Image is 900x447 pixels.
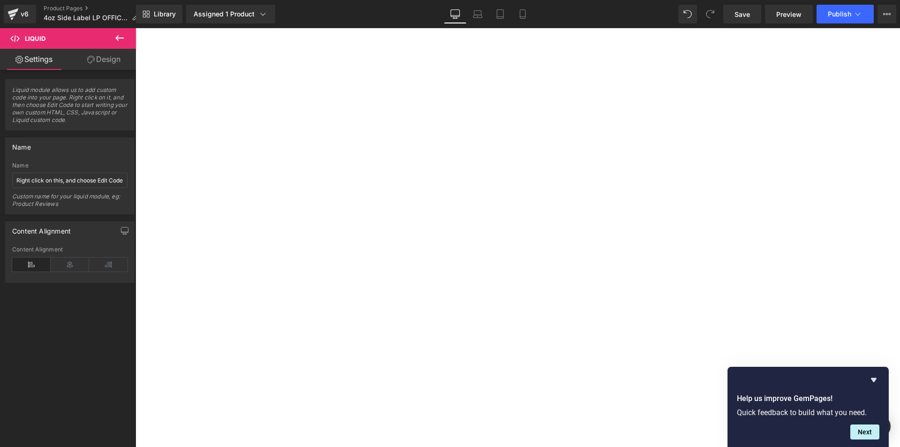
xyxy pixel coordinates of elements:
a: Preview [765,5,813,23]
p: Quick feedback to build what you need. [737,408,879,417]
a: Mobile [511,5,534,23]
button: Redo [701,5,720,23]
div: Assigned 1 Product [194,9,268,19]
a: Desktop [444,5,466,23]
div: Content Alignment [12,246,127,253]
a: Design [70,49,138,70]
button: Next question [850,424,879,439]
div: Name [12,162,127,169]
div: Content Alignment [12,222,71,235]
span: Liquid [25,35,45,42]
a: Tablet [489,5,511,23]
span: Save [735,9,750,19]
div: Name [12,138,31,151]
span: Liquid module allows us to add custom code into your page. Right click on it, and then choose Edi... [12,86,127,130]
a: v6 [4,5,36,23]
span: Publish [828,10,851,18]
a: Product Pages [44,5,146,12]
button: Hide survey [868,374,879,386]
span: Library [154,10,176,18]
button: Publish [817,5,874,23]
div: Custom name for your liquid module, eg: Product Reviews [12,193,127,214]
a: New Library [136,5,182,23]
span: Preview [776,9,802,19]
a: Laptop [466,5,489,23]
button: Undo [678,5,697,23]
button: More [877,5,896,23]
h2: Help us improve GemPages! [737,393,879,404]
div: v6 [19,8,30,20]
div: Help us improve GemPages! [737,374,879,439]
span: 4oz Side Label LP OFFICIAL [44,14,128,22]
